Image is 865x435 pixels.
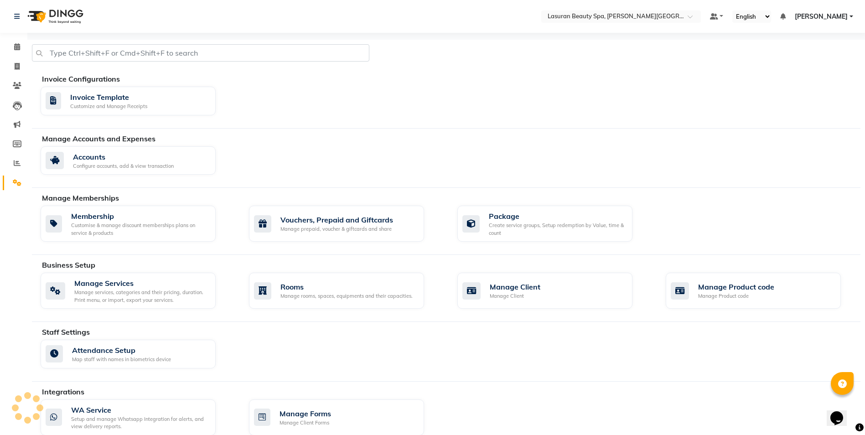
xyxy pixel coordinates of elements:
[666,273,860,309] a: Manage Product codeManage Product code
[280,408,331,419] div: Manage Forms
[280,225,393,233] div: Manage prepaid, voucher & giftcards and share
[41,146,235,175] a: AccountsConfigure accounts, add & view transaction
[280,419,331,427] div: Manage Client Forms
[457,206,652,242] a: PackageCreate service groups, Setup redemption by Value, time & count
[249,206,444,242] a: Vouchers, Prepaid and GiftcardsManage prepaid, voucher & giftcards and share
[489,211,625,222] div: Package
[698,292,774,300] div: Manage Product code
[71,211,208,222] div: Membership
[41,87,235,115] a: Invoice TemplateCustomize and Manage Receipts
[73,151,174,162] div: Accounts
[490,281,540,292] div: Manage Client
[71,222,208,237] div: Customise & manage discount memberships plans on service & products
[41,340,235,368] a: Attendance SetupMap staff with names in biometrics device
[490,292,540,300] div: Manage Client
[72,345,171,356] div: Attendance Setup
[280,214,393,225] div: Vouchers, Prepaid and Giftcards
[280,281,413,292] div: Rooms
[23,4,86,29] img: logo
[457,273,652,309] a: Manage ClientManage Client
[73,162,174,170] div: Configure accounts, add & view transaction
[795,12,848,21] span: [PERSON_NAME]
[72,356,171,363] div: Map staff with names in biometrics device
[827,399,856,426] iframe: chat widget
[489,222,625,237] div: Create service groups, Setup redemption by Value, time & count
[41,273,235,309] a: Manage ServicesManage services, categories and their pricing, duration. Print menu, or import, ex...
[698,281,774,292] div: Manage Product code
[280,292,413,300] div: Manage rooms, spaces, equipments and their capacities.
[70,92,147,103] div: Invoice Template
[41,206,235,242] a: MembershipCustomise & manage discount memberships plans on service & products
[74,278,208,289] div: Manage Services
[74,289,208,304] div: Manage services, categories and their pricing, duration. Print menu, or import, export your servi...
[71,404,208,415] div: WA Service
[70,103,147,110] div: Customize and Manage Receipts
[71,415,208,430] div: Setup and manage Whatsapp Integration for alerts, and view delivery reports.
[32,44,369,62] input: Type Ctrl+Shift+F or Cmd+Shift+F to search
[249,273,444,309] a: RoomsManage rooms, spaces, equipments and their capacities.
